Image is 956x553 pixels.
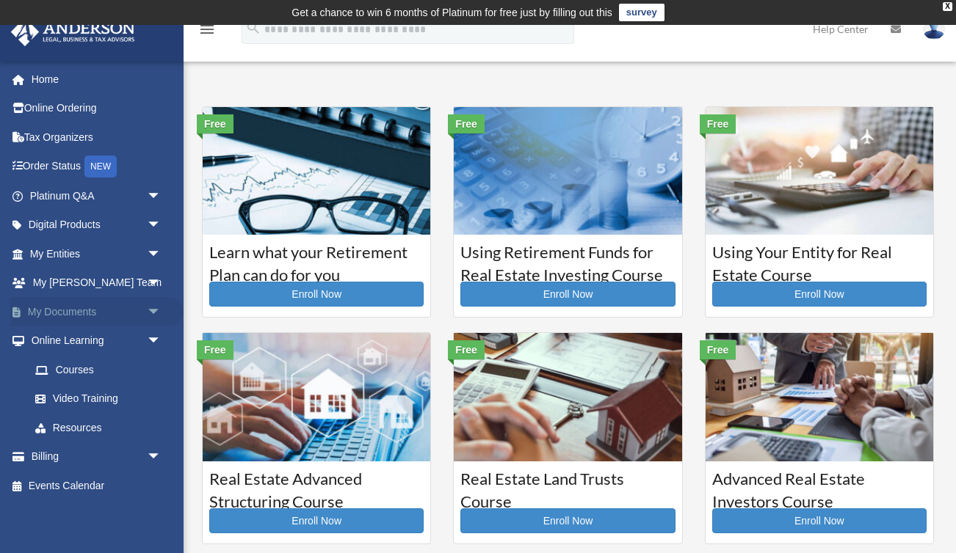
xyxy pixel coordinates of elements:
a: Courses [21,355,176,384]
a: Enroll Now [460,282,675,307]
a: Platinum Q&Aarrow_drop_down [10,181,184,210]
div: Free [197,340,233,359]
div: Get a chance to win 6 months of Platinum for free just by filling out this [291,4,612,21]
a: Enroll Now [209,282,424,307]
a: Home [10,65,184,94]
img: Anderson Advisors Platinum Portal [7,18,140,46]
div: Free [197,114,233,133]
h3: Using Retirement Funds for Real Estate Investing Course [460,241,675,278]
a: Events Calendar [10,471,184,500]
h3: Real Estate Land Trusts Course [460,468,675,505]
span: arrow_drop_down [147,239,176,269]
a: menu [198,26,216,38]
span: arrow_drop_down [147,268,176,299]
a: My [PERSON_NAME] Teamarrow_drop_down [10,268,184,298]
div: NEW [84,155,117,177]
a: Digital Productsarrow_drop_down [10,210,184,240]
img: User Pic [923,18,945,40]
a: survey [619,4,665,21]
a: My Entitiesarrow_drop_down [10,239,184,268]
a: Enroll Now [712,508,927,533]
div: Free [700,340,736,359]
div: close [943,2,952,11]
a: Tax Organizers [10,122,184,152]
i: search [245,20,261,36]
span: arrow_drop_down [147,181,176,211]
span: arrow_drop_down [147,442,176,472]
a: Online Ordering [10,94,184,123]
div: Free [448,114,485,133]
div: Free [448,340,485,359]
a: Online Learningarrow_drop_down [10,326,184,356]
a: Video Training [21,384,184,414]
a: Enroll Now [209,508,424,533]
h3: Real Estate Advanced Structuring Course [209,468,424,505]
a: My Documentsarrow_drop_down [10,297,184,326]
h3: Using Your Entity for Real Estate Course [712,241,927,278]
span: arrow_drop_down [147,210,176,241]
a: Enroll Now [712,282,927,307]
span: arrow_drop_down [147,297,176,327]
a: Order StatusNEW [10,152,184,182]
h3: Advanced Real Estate Investors Course [712,468,927,505]
div: Free [700,114,736,133]
a: Enroll Now [460,508,675,533]
a: Resources [21,413,184,442]
h3: Learn what your Retirement Plan can do for you [209,241,424,278]
a: Billingarrow_drop_down [10,442,184,472]
span: arrow_drop_down [147,326,176,356]
i: menu [198,21,216,38]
